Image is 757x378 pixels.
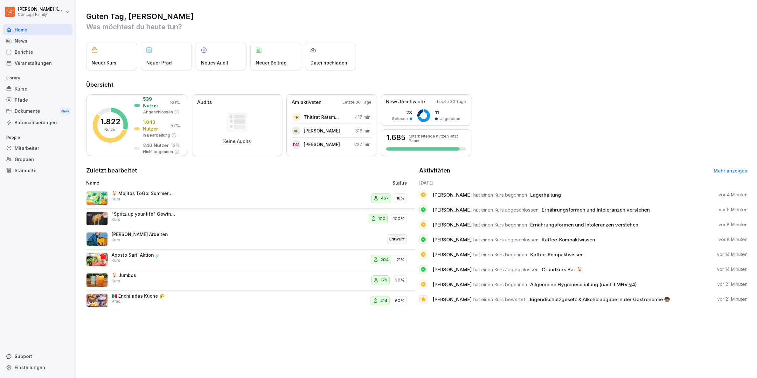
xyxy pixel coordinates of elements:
[381,277,387,283] p: 179
[719,206,747,213] p: vor 5 Minuten
[3,35,73,46] div: News
[392,116,408,122] p: Gelesen
[473,296,525,302] span: hat einen Kurs bewertet
[170,99,180,106] p: 30 %
[343,99,372,105] p: Letzte 30 Tage
[86,179,295,186] p: Name
[3,165,73,176] a: Standorte
[292,99,322,106] p: Am aktivsten
[433,207,472,213] span: [PERSON_NAME]
[292,113,301,122] div: TR
[717,266,747,273] p: vor 14 Minuten
[714,168,747,173] a: Mehr anzeigen
[396,195,405,201] p: 18%
[223,138,251,144] p: Keine Audits
[386,134,406,141] h3: 1.685
[112,258,120,263] p: Kurs
[112,232,175,237] p: [PERSON_NAME] Arbeiten
[386,98,425,105] p: News Reichweite
[542,237,595,243] span: Kaffee-Kompaktwissen
[381,195,389,201] p: 467
[530,222,638,228] span: Ernährungsformen und Intoleranzen verstehen
[433,296,472,302] span: [PERSON_NAME]
[143,132,170,138] p: In Bearbeitung
[473,207,538,213] span: hat einen Kurs abgeschlossen
[112,217,120,222] p: Kurs
[433,237,472,243] span: [PERSON_NAME]
[409,134,466,143] p: Mitarbeitende nutzen jetzt Bounti
[86,229,415,250] a: [PERSON_NAME] ArbeitenKursEntwurf
[143,119,169,132] p: 1.043 Nutzer
[3,105,73,117] a: DokumenteNew
[378,216,385,222] p: 100
[473,281,527,287] span: hat einen Kurs begonnen
[3,132,73,143] p: People
[3,143,73,154] a: Mitarbeiter
[717,281,747,287] p: vor 21 Minuten
[292,140,301,149] div: DM
[717,251,747,258] p: vor 14 Minuten
[3,154,73,165] a: Gruppen
[101,118,120,125] p: 1.822
[86,209,415,229] a: "Spritz up your life" Gewinnspiel 2025 🧡🍊Kurs100100%
[112,191,175,196] p: 🍹 Mojitos ToGo: Sommeraktion 2025
[3,24,73,35] a: Home
[530,192,561,198] span: Lagerhaltung
[437,99,466,105] p: Letzte 30 Tage
[112,293,175,299] p: 🇲🇽 Enchiladas Küche 🌮
[392,179,407,186] p: Status
[530,281,637,287] span: Allgemeine Hygieneschulung (nach LMHV §4)
[146,59,172,66] p: Neuer Pfad
[395,277,405,283] p: 30%
[112,252,175,258] p: Aposto Sarti Aktion ☄️
[143,142,169,149] p: 240 Nutzer
[86,22,747,32] p: Was möchtest du heute tun?
[143,96,168,109] p: 539 Nutzer
[473,252,527,258] span: hat einen Kurs begonnen
[392,109,412,116] p: 28
[201,59,228,66] p: Neues Audit
[86,212,108,226] img: m80jbrtw0m8tfxtpwlbi6ya5.png
[112,196,120,202] p: Kurs
[355,114,372,120] p: 417 min.
[86,80,747,89] h2: Übersicht
[530,252,584,258] span: Kaffee-Kompaktwissen
[3,117,73,128] a: Automatisierungen
[473,267,538,273] span: hat einen Kurs abgeschlossen
[355,127,372,134] p: 316 min.
[112,278,120,284] p: Kurs
[304,141,340,148] p: [PERSON_NAME]
[112,211,175,217] p: "Spritz up your life" Gewinnspiel 2025 🧡🍊
[112,299,121,304] p: Pfad
[86,291,415,311] a: 🇲🇽 Enchiladas Küche 🌮Pfad41460%
[3,362,73,373] a: Einstellungen
[292,126,301,135] div: AR
[3,73,73,83] p: Library
[86,232,108,246] img: ns5fm27uu5em6705ixom0yjt.png
[3,83,73,94] a: Kurse
[3,46,73,57] div: Berichte
[60,108,71,115] div: New
[3,94,73,105] div: Pfade
[433,267,472,273] span: [PERSON_NAME]
[86,166,415,175] h2: Zuletzt bearbeitet
[473,222,527,228] span: hat einen Kurs begonnen
[3,105,73,117] div: Dokumente
[86,11,747,22] h1: Guten Tag, [PERSON_NAME]
[419,179,748,186] h6: [DATE]
[112,237,120,243] p: Kurs
[304,114,340,120] p: Thitirat Ratsmee
[86,294,108,307] img: qippr217k8kfyop1pnk35cuo.png
[542,207,650,213] span: Ernährungsformen und Intoleranzen verstehen
[395,298,405,304] p: 60%
[86,191,108,205] img: w073682ehjnz33o40dra5ovt.png
[86,273,108,287] img: gp8yz8fubia28krowm89m86w.png
[393,216,405,222] p: 100%
[86,250,415,270] a: Aposto Sarti Aktion ☄️Kurs20421%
